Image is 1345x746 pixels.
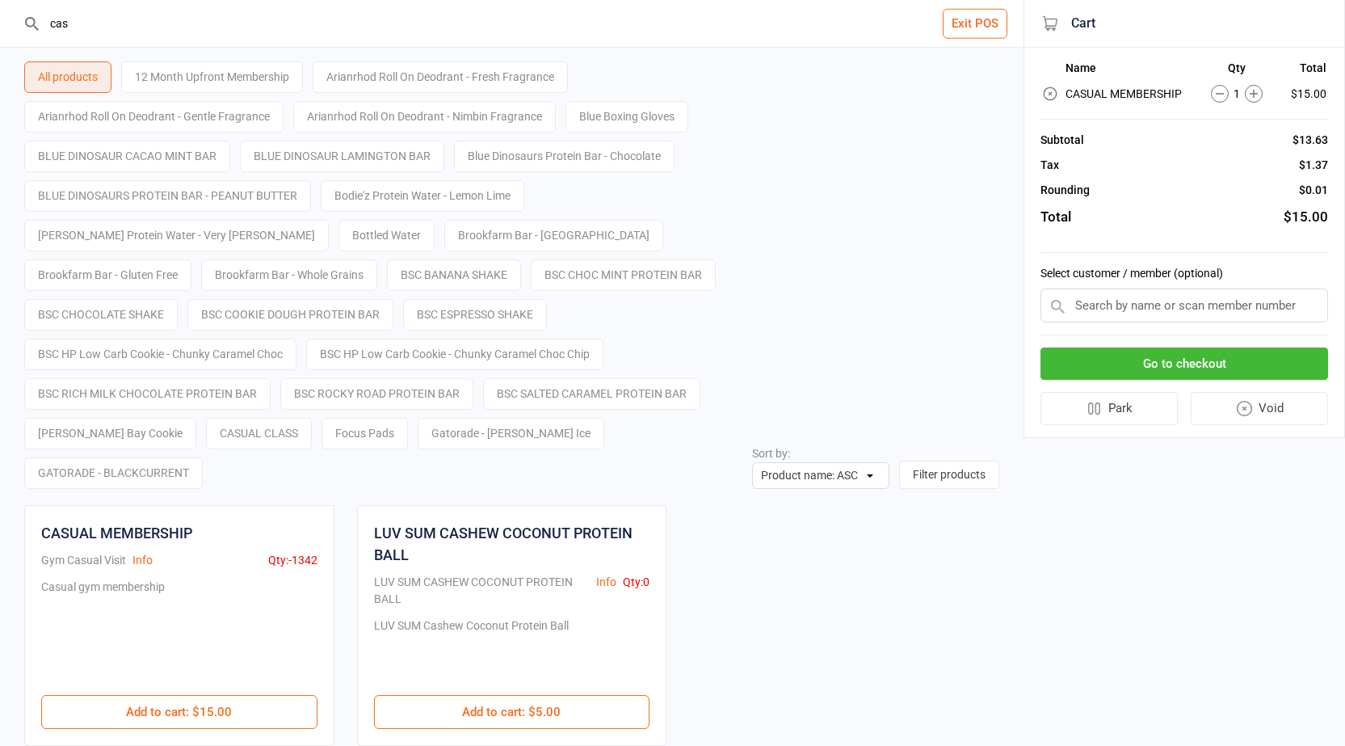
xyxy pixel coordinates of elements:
td: $15.00 [1279,82,1326,105]
div: Blue Boxing Gloves [565,101,688,133]
div: Arianrhod Roll On Deodrant - Nimbin Fragrance [293,101,556,133]
div: Subtotal [1040,132,1084,149]
button: Park [1040,392,1178,425]
div: $15.00 [1284,207,1328,228]
div: BSC RICH MILK CHOCOLATE PROTEIN BAR [24,378,271,410]
div: BSC SALTED CARAMEL PROTEIN BAR [483,378,700,410]
label: Select customer / member (optional) [1040,265,1328,282]
div: Brookfarm Bar - Whole Grains [201,259,377,291]
div: $13.63 [1292,132,1328,149]
div: Rounding [1040,182,1090,199]
div: Brookfarm Bar - Gluten Free [24,259,191,291]
div: 12 Month Upfront Membership [121,61,303,93]
input: Search by name or scan member number [1040,289,1328,322]
td: CASUAL MEMBERSHIP [1065,82,1195,105]
button: Add to cart: $15.00 [41,695,317,729]
div: Arianrhod Roll On Deodrant - Fresh Fragrance [313,61,568,93]
div: CASUAL CLASS [206,418,312,449]
div: Gatorade - [PERSON_NAME] Ice [418,418,604,449]
div: $1.37 [1299,157,1328,174]
div: Focus Pads [322,418,408,449]
div: CASUAL MEMBERSHIP [41,522,192,544]
div: Tax [1040,157,1059,174]
div: Total [1040,207,1071,228]
div: Arianrhod Roll On Deodrant - Gentle Fragrance [24,101,284,133]
div: LUV SUM CASHEW COCONUT PROTEIN BALL [374,522,650,566]
th: Total [1279,61,1326,81]
div: [PERSON_NAME] Bay Cookie [24,418,196,449]
div: $0.01 [1299,182,1328,199]
th: Qty [1196,61,1277,81]
div: BLUE DINOSAUR LAMINGTON BAR [240,141,444,172]
button: Info [132,552,153,569]
div: BLUE DINOSAUR CACAO MINT BAR [24,141,230,172]
div: Gym Casual Visit [41,552,126,569]
div: All products [24,61,111,93]
div: Bottled Water [338,220,435,251]
div: BSC ROCKY ROAD PROTEIN BAR [280,378,473,410]
div: BSC CHOCOLATE SHAKE [24,299,178,331]
div: Bodie'z Protein Water - Lemon Lime [321,180,524,212]
div: Blue Dinosaurs Protein Bar - Chocolate [454,141,675,172]
button: Go to checkout [1040,348,1328,381]
button: Void [1191,392,1329,425]
div: [PERSON_NAME] Protein Water - Very [PERSON_NAME] [24,220,329,251]
button: Info [596,574,616,591]
div: Brookfarm Bar - [GEOGRAPHIC_DATA] [444,220,663,251]
th: Name [1065,61,1195,81]
div: BSC COOKIE DOUGH PROTEIN BAR [187,299,393,331]
div: BLUE DINOSAURS PROTEIN BAR - PEANUT BUTTER [24,180,311,212]
div: Qty: -1342 [268,552,317,569]
div: BSC BANANA SHAKE [387,259,521,291]
div: BSC HP Low Carb Cookie - Chunky Caramel Choc [24,339,296,370]
button: Filter products [899,461,999,489]
div: BSC HP Low Carb Cookie - Chunky Caramel Choc Chip [306,339,603,370]
div: BSC ESPRESSO SHAKE [403,299,547,331]
div: GATORADE - BLACKCURRENT [24,457,203,489]
button: Add to cart: $5.00 [374,695,650,729]
div: 1 [1196,85,1277,103]
div: Casual gym membership [41,579,165,679]
label: Sort by: [752,447,790,460]
div: LUV SUM CASHEW COCONUT PROTEIN BALL [374,574,591,608]
div: Qty: 0 [623,574,649,591]
div: BSC CHOC MINT PROTEIN BAR [531,259,716,291]
button: Exit POS [943,9,1007,39]
div: LUV SUM Cashew Coconut Protein Ball [374,617,569,679]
